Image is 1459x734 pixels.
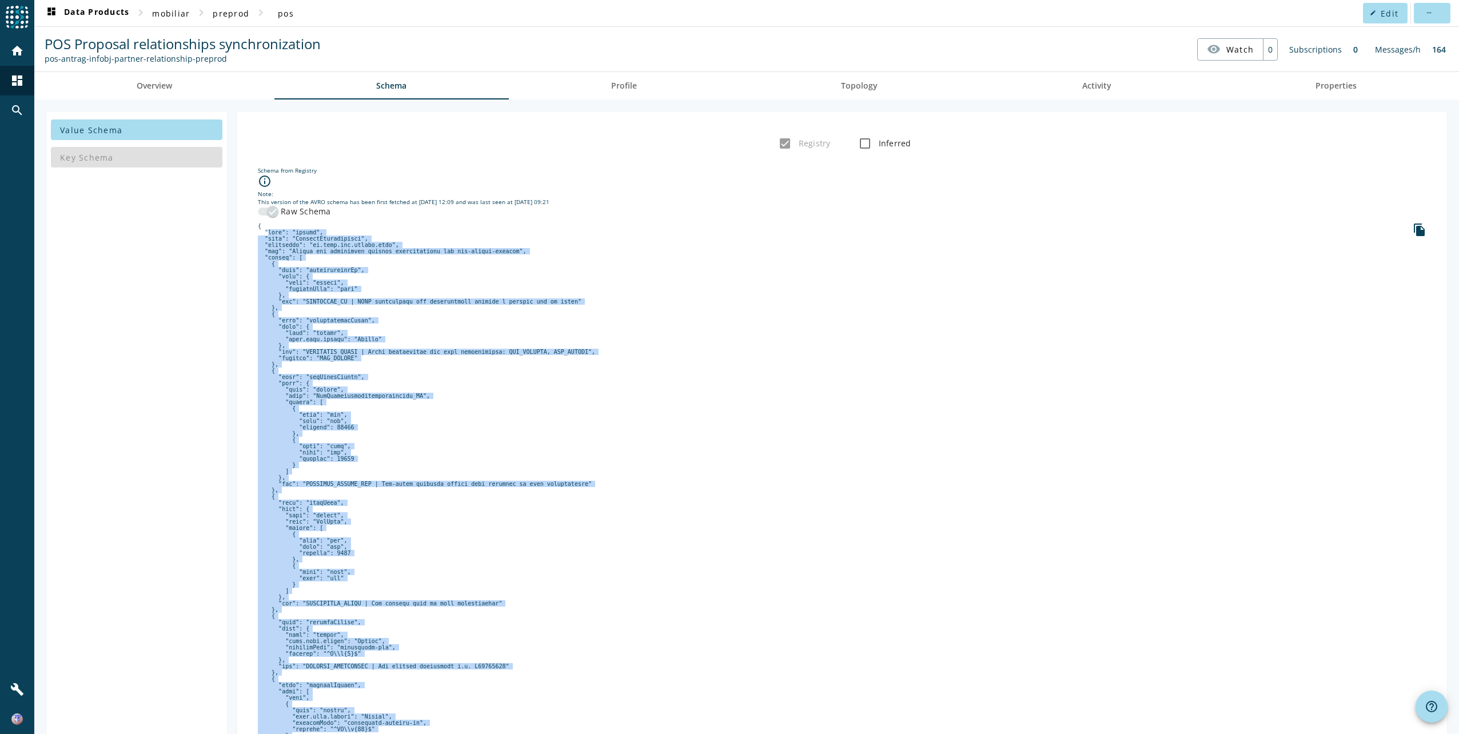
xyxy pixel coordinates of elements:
mat-icon: build [10,683,24,696]
div: Messages/h [1369,38,1426,61]
span: Overview [137,82,172,90]
mat-icon: chevron_right [254,6,268,19]
span: POS Proposal relationships synchronization [45,34,321,53]
button: mobiliar [148,3,194,23]
span: Value Schema [60,125,122,135]
i: file_copy [1413,223,1426,237]
span: pos [278,8,294,19]
mat-icon: dashboard [45,6,58,20]
mat-icon: chevron_right [194,6,208,19]
img: spoud-logo.svg [6,6,29,29]
span: Topology [841,82,878,90]
button: pos [268,3,304,23]
span: Schema [376,82,406,90]
mat-icon: home [10,44,24,58]
span: Data Products [45,6,129,20]
div: Note: [258,190,1426,198]
span: Edit [1381,8,1398,19]
button: Data Products [40,3,134,23]
mat-icon: more_horiz [1425,10,1432,16]
span: mobiliar [152,8,190,19]
i: info_outline [258,174,272,188]
mat-icon: visibility [1207,42,1221,56]
mat-icon: dashboard [10,74,24,87]
span: preprod [213,8,249,19]
div: 164 [1426,38,1452,61]
img: 643656ed09b70f56f822a51234ac1f3e [11,713,23,725]
span: Properties [1316,82,1357,90]
label: Raw Schema [278,206,331,217]
div: Kafka Topic: pos-antrag-infobj-partner-relationship-preprod [45,53,321,64]
mat-icon: chevron_right [134,6,148,19]
label: Inferred [876,138,911,149]
mat-icon: help_outline [1425,700,1438,713]
span: Activity [1082,82,1111,90]
button: Watch [1198,39,1263,59]
div: This version of the AVRO schema has been first fetched at [DATE] 12:09 and was last seen at [DATE... [258,198,1426,206]
mat-icon: edit [1370,10,1376,16]
span: Profile [611,82,637,90]
div: 0 [1263,39,1277,60]
div: Schema from Registry [258,166,1426,174]
button: preprod [208,3,254,23]
span: Watch [1226,39,1254,59]
mat-icon: search [10,103,24,117]
div: 0 [1348,38,1364,61]
button: Value Schema [51,119,222,140]
button: Edit [1363,3,1408,23]
div: Subscriptions [1283,38,1348,61]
